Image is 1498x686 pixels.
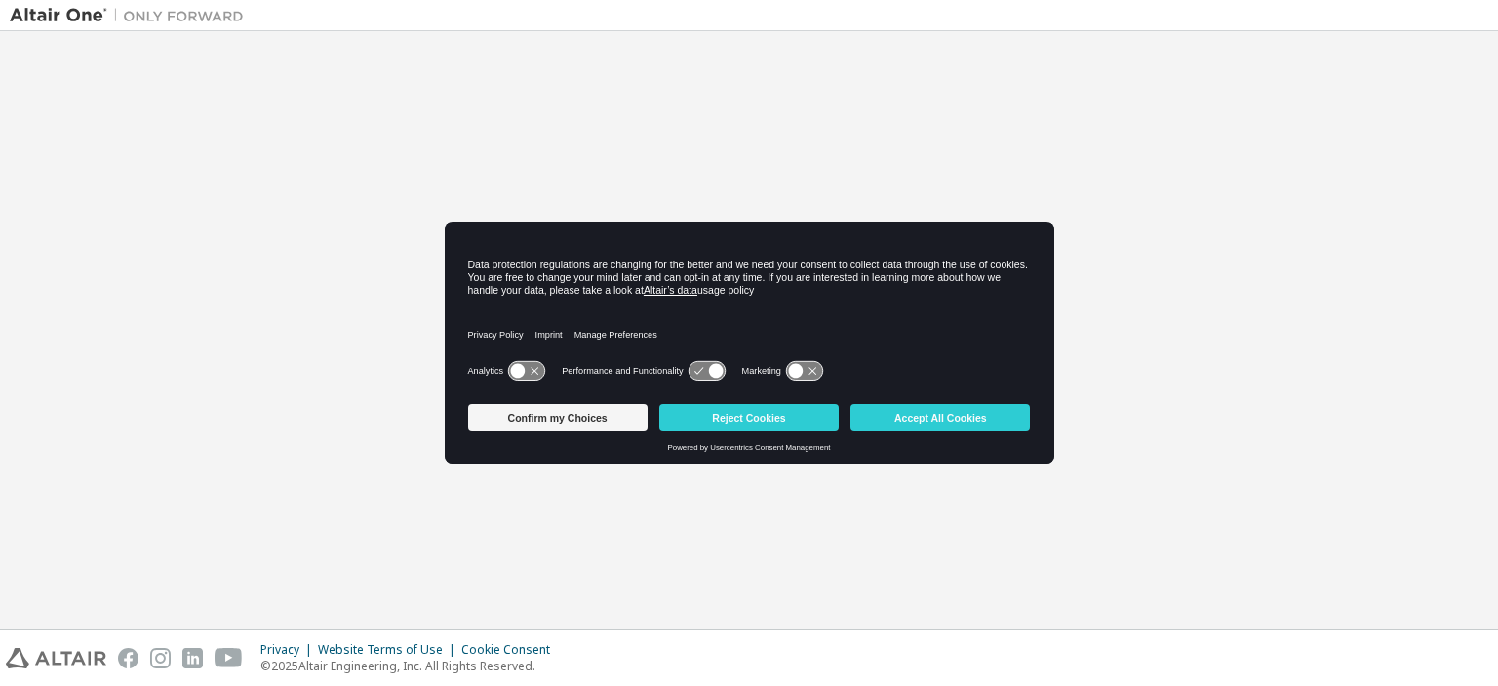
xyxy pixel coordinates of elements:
img: instagram.svg [150,648,171,668]
div: Privacy [260,642,318,658]
p: © 2025 Altair Engineering, Inc. All Rights Reserved. [260,658,562,674]
div: Website Terms of Use [318,642,461,658]
div: Cookie Consent [461,642,562,658]
img: facebook.svg [118,648,138,668]
img: linkedin.svg [182,648,203,668]
img: Altair One [10,6,254,25]
img: altair_logo.svg [6,648,106,668]
img: youtube.svg [215,648,243,668]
